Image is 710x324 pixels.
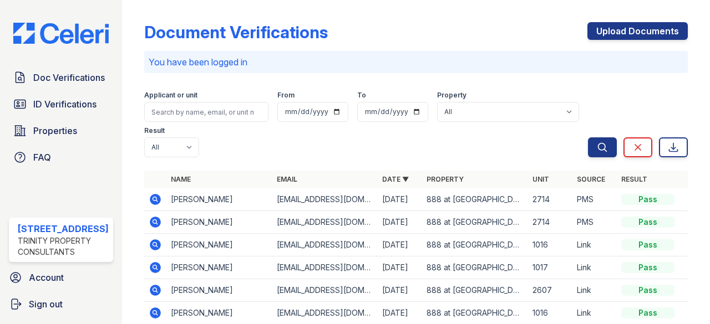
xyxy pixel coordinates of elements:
td: [EMAIL_ADDRESS][DOMAIN_NAME] [272,211,378,234]
a: FAQ [9,146,113,168]
td: Link [572,256,617,279]
div: Pass [621,194,674,205]
a: Email [277,175,297,183]
td: [EMAIL_ADDRESS][DOMAIN_NAME] [272,188,378,211]
span: ID Verifications [33,97,97,111]
td: [EMAIL_ADDRESS][DOMAIN_NAME] [272,279,378,302]
span: Account [29,271,64,284]
div: Pass [621,307,674,318]
td: [DATE] [378,234,422,256]
td: Link [572,279,617,302]
td: [DATE] [378,211,422,234]
td: 888 at [GEOGRAPHIC_DATA] [422,211,528,234]
td: [DATE] [378,279,422,302]
a: Properties [9,120,113,142]
td: 888 at [GEOGRAPHIC_DATA] [422,279,528,302]
td: 888 at [GEOGRAPHIC_DATA] [422,188,528,211]
div: Trinity Property Consultants [18,235,109,258]
img: CE_Logo_Blue-a8612792a0a2168367f1c8372b55b34899dd931a85d93a1a3d3e32e68fde9ad4.png [4,23,118,44]
a: Name [171,175,191,183]
input: Search by name, email, or unit number [144,102,268,122]
a: Unit [532,175,549,183]
a: ID Verifications [9,93,113,115]
td: [PERSON_NAME] [166,279,272,302]
div: Pass [621,262,674,273]
span: Sign out [29,297,63,311]
label: Result [144,126,165,135]
label: Applicant or unit [144,91,197,100]
td: [PERSON_NAME] [166,188,272,211]
a: Source [577,175,605,183]
td: 2714 [528,188,572,211]
td: [PERSON_NAME] [166,211,272,234]
div: Pass [621,217,674,228]
a: Result [621,175,647,183]
td: PMS [572,211,617,234]
a: Account [4,266,118,289]
td: 1017 [528,256,572,279]
td: [EMAIL_ADDRESS][DOMAIN_NAME] [272,256,378,279]
label: Property [437,91,466,100]
td: [EMAIL_ADDRESS][DOMAIN_NAME] [272,234,378,256]
p: You have been logged in [149,55,683,69]
td: 2714 [528,211,572,234]
label: To [357,91,366,100]
a: Sign out [4,293,118,315]
a: Upload Documents [587,22,688,40]
span: Properties [33,124,77,137]
td: [PERSON_NAME] [166,234,272,256]
td: 888 at [GEOGRAPHIC_DATA] [422,256,528,279]
a: Doc Verifications [9,66,113,89]
td: [PERSON_NAME] [166,256,272,279]
td: 1016 [528,234,572,256]
div: Document Verifications [144,22,328,42]
span: Doc Verifications [33,71,105,84]
a: Property [427,175,464,183]
div: [STREET_ADDRESS] [18,222,109,235]
td: [DATE] [378,256,422,279]
td: [DATE] [378,188,422,211]
a: Date ▼ [382,175,409,183]
span: FAQ [33,151,51,164]
td: 2607 [528,279,572,302]
label: From [277,91,295,100]
td: 888 at [GEOGRAPHIC_DATA] [422,234,528,256]
div: Pass [621,285,674,296]
div: Pass [621,239,674,250]
td: Link [572,234,617,256]
td: PMS [572,188,617,211]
